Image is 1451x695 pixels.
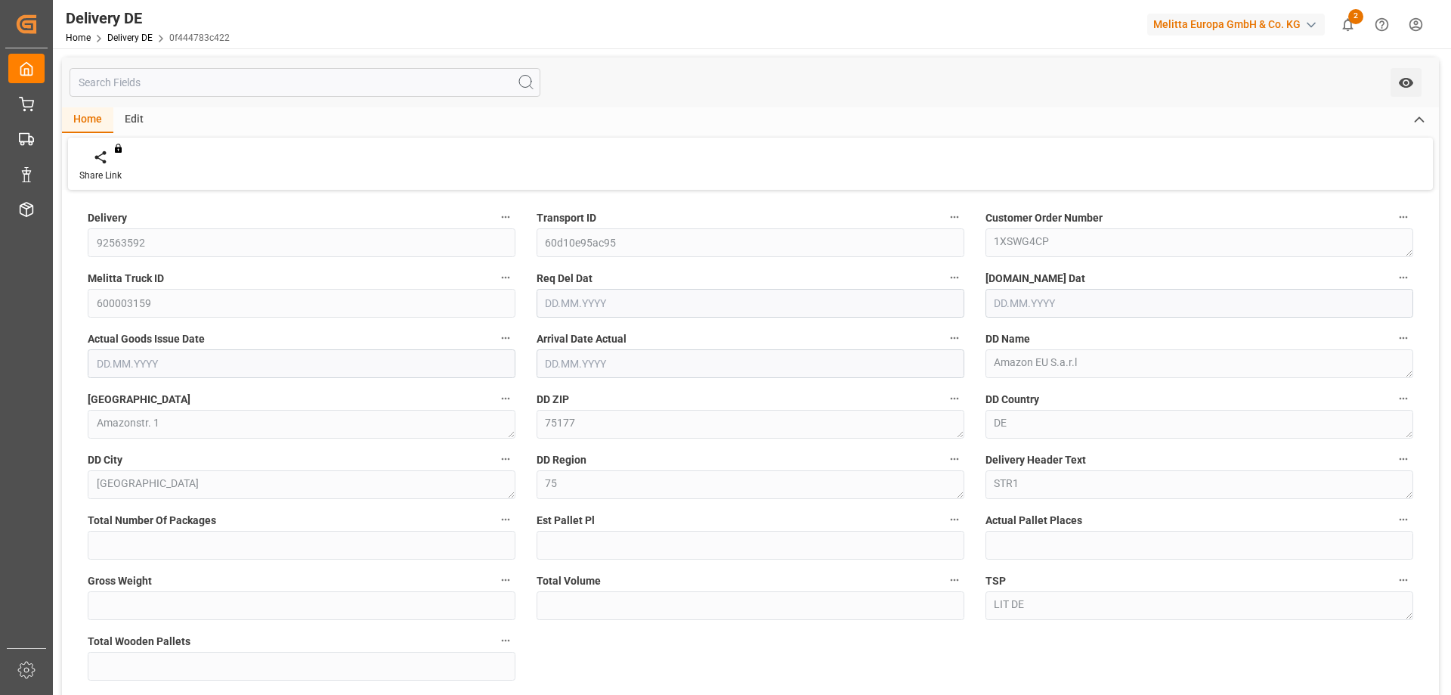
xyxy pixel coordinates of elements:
button: Customer Order Number [1394,207,1413,227]
button: Total Number Of Packages [496,510,515,529]
div: Melitta Europa GmbH & Co. KG [1147,14,1325,36]
input: DD.MM.YYYY [985,289,1413,318]
button: open menu [1391,68,1422,97]
span: Total Wooden Pallets [88,634,190,650]
input: Search Fields [70,68,540,97]
button: Gross Weight [496,570,515,590]
button: DD Country [1394,389,1413,408]
textarea: LIT DE [985,591,1413,620]
span: TSP [985,573,1006,589]
span: [GEOGRAPHIC_DATA] [88,392,190,408]
textarea: Amazonstr. 1 [88,410,515,439]
button: Transport ID [945,207,964,227]
div: Home [62,107,113,133]
input: DD.MM.YYYY [88,349,515,378]
textarea: 75 [537,470,964,499]
button: Delivery [496,207,515,227]
button: DD Region [945,449,964,469]
button: Delivery Header Text [1394,449,1413,469]
textarea: STR1 [985,470,1413,499]
button: DD City [496,449,515,469]
textarea: Amazon EU S.a.r.l [985,349,1413,378]
span: Actual Pallet Places [985,513,1082,529]
input: DD.MM.YYYY [537,289,964,318]
span: DD City [88,452,122,468]
button: [GEOGRAPHIC_DATA] [496,389,515,408]
a: Home [66,33,91,43]
button: show 2 new notifications [1331,8,1365,42]
span: DD Name [985,331,1030,347]
span: DD Region [537,452,586,468]
button: TSP [1394,570,1413,590]
button: [DOMAIN_NAME] Dat [1394,268,1413,287]
button: Melitta Truck ID [496,268,515,287]
textarea: DE [985,410,1413,439]
div: Delivery DE [66,7,230,29]
div: Edit [113,107,155,133]
button: DD ZIP [945,389,964,408]
span: DD ZIP [537,392,569,408]
button: Total Volume [945,570,964,590]
span: Arrival Date Actual [537,331,626,347]
textarea: 1XSWG4CP [985,228,1413,257]
button: Actual Goods Issue Date [496,328,515,348]
span: Customer Order Number [985,210,1103,226]
button: Est Pallet Pl [945,510,964,529]
span: Req Del Dat [537,271,592,287]
span: 2 [1348,9,1363,24]
button: Melitta Europa GmbH & Co. KG [1147,10,1331,39]
textarea: [GEOGRAPHIC_DATA] [88,470,515,499]
button: Req Del Dat [945,268,964,287]
button: Actual Pallet Places [1394,510,1413,529]
span: Transport ID [537,210,596,226]
span: Delivery [88,210,127,226]
button: Help Center [1365,8,1399,42]
span: Total Volume [537,573,601,589]
input: DD.MM.YYYY [537,349,964,378]
button: DD Name [1394,328,1413,348]
span: Actual Goods Issue Date [88,331,205,347]
span: DD Country [985,392,1039,408]
span: Est Pallet Pl [537,513,595,529]
span: [DOMAIN_NAME] Dat [985,271,1085,287]
textarea: 75177 [537,410,964,439]
button: Arrival Date Actual [945,328,964,348]
span: Total Number Of Packages [88,513,216,529]
span: Melitta Truck ID [88,271,164,287]
span: Delivery Header Text [985,452,1086,468]
button: Total Wooden Pallets [496,631,515,650]
span: Gross Weight [88,573,152,589]
a: Delivery DE [107,33,153,43]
